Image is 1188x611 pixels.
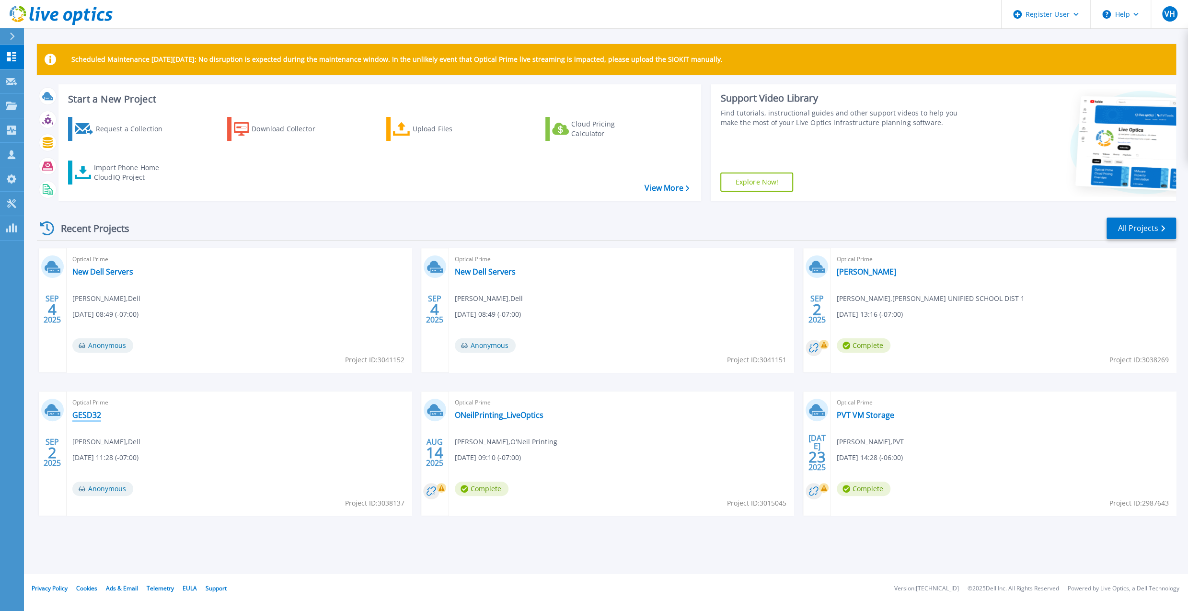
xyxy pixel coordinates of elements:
[968,586,1059,592] li: © 2025 Dell Inc. All Rights Reserved
[894,586,959,592] li: Version: [TECHNICAL_ID]
[1164,10,1175,18] span: VH
[720,173,793,192] a: Explore Now!
[94,163,169,182] div: Import Phone Home CloudIQ Project
[813,305,821,313] span: 2
[72,452,138,463] span: [DATE] 11:28 (-07:00)
[32,584,68,592] a: Privacy Policy
[837,410,894,420] a: PVT VM Storage
[43,435,61,470] div: SEP 2025
[72,254,406,265] span: Optical Prime
[720,108,960,127] div: Find tutorials, instructional guides and other support videos to help you make the most of your L...
[455,309,521,320] span: [DATE] 08:49 (-07:00)
[412,119,489,138] div: Upload Files
[48,449,57,457] span: 2
[345,498,404,508] span: Project ID: 3038137
[1107,218,1176,239] a: All Projects
[72,309,138,320] span: [DATE] 08:49 (-07:00)
[72,293,140,304] span: [PERSON_NAME] , Dell
[72,267,133,277] a: New Dell Servers
[455,397,788,408] span: Optical Prime
[808,435,826,470] div: [DATE] 2025
[72,410,101,420] a: GESD32
[72,482,133,496] span: Anonymous
[386,117,493,141] a: Upload Files
[71,56,723,63] p: Scheduled Maintenance [DATE][DATE]: No disruption is expected during the maintenance window. In t...
[645,184,689,193] a: View More
[720,92,960,104] div: Support Video Library
[72,437,140,447] span: [PERSON_NAME] , Dell
[837,452,903,463] span: [DATE] 14:28 (-06:00)
[430,305,439,313] span: 4
[72,338,133,353] span: Anonymous
[837,267,896,277] a: [PERSON_NAME]
[345,355,404,365] span: Project ID: 3041152
[1109,355,1169,365] span: Project ID: 3038269
[227,117,334,141] a: Download Collector
[206,584,227,592] a: Support
[106,584,138,592] a: Ads & Email
[455,338,516,353] span: Anonymous
[147,584,174,592] a: Telemetry
[837,338,890,353] span: Complete
[837,397,1170,408] span: Optical Prime
[68,117,175,141] a: Request a Collection
[455,482,508,496] span: Complete
[43,292,61,327] div: SEP 2025
[727,498,786,508] span: Project ID: 3015045
[808,292,826,327] div: SEP 2025
[48,305,57,313] span: 4
[837,309,903,320] span: [DATE] 13:16 (-07:00)
[455,410,543,420] a: ONeilPrinting_LiveOptics
[37,217,142,240] div: Recent Projects
[808,453,826,461] span: 23
[455,437,557,447] span: [PERSON_NAME] , O'Neil Printing
[455,452,521,463] span: [DATE] 09:10 (-07:00)
[95,119,172,138] div: Request a Collection
[727,355,786,365] span: Project ID: 3041151
[455,293,523,304] span: [PERSON_NAME] , Dell
[72,397,406,408] span: Optical Prime
[455,254,788,265] span: Optical Prime
[1109,498,1169,508] span: Project ID: 2987643
[455,267,516,277] a: New Dell Servers
[837,254,1170,265] span: Optical Prime
[426,292,444,327] div: SEP 2025
[426,449,443,457] span: 14
[426,435,444,470] div: AUG 2025
[68,94,689,104] h3: Start a New Project
[252,119,328,138] div: Download Collector
[1068,586,1179,592] li: Powered by Live Optics, a Dell Technology
[545,117,652,141] a: Cloud Pricing Calculator
[183,584,197,592] a: EULA
[837,293,1025,304] span: [PERSON_NAME] , [PERSON_NAME] UNIFIED SCHOOL DIST 1
[571,119,648,138] div: Cloud Pricing Calculator
[837,482,890,496] span: Complete
[837,437,904,447] span: [PERSON_NAME] , PVT
[76,584,97,592] a: Cookies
